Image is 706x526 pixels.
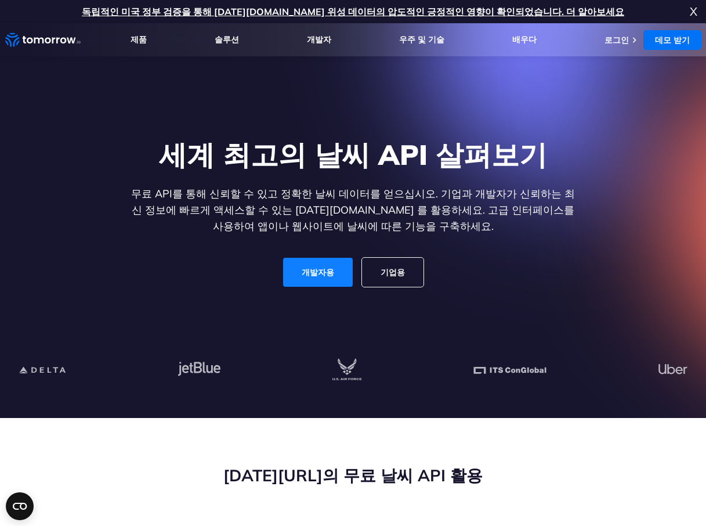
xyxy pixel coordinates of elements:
[6,492,34,520] button: CMP 위젯 열기
[215,34,239,45] a: 솔루션
[129,137,577,172] h1: 세계 최고의 날씨 API 살펴보기
[223,465,483,485] font: [DATE][URL]의 무료 날씨 API 활용
[399,34,444,45] a: 우주 및 기술
[362,258,423,287] a: 기업용
[307,34,331,45] a: 개발자
[5,31,81,49] a: 홈 링크
[82,6,624,17] a: 독립적인 미국 정부 검증을 통해 [DATE][DOMAIN_NAME] 위성 데이터의 압도적인 긍정적인 영향이 확인되었습니다. 더 알아보세요
[129,186,577,235] p: 무료 API를 통해 신뢰할 수 있고 정확한 날씨 데이터를 얻으십시오. 기업과 개발자가 신뢰하는 최신 정보에 빠르게 액세스할 수 있는 [DATE][DOMAIN_NAME] 를 활...
[643,30,701,50] a: 데모 받기
[283,258,353,287] a: 개발자용
[512,34,537,45] a: 배우다
[131,34,147,45] a: 제품
[604,35,629,45] a: 로그인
